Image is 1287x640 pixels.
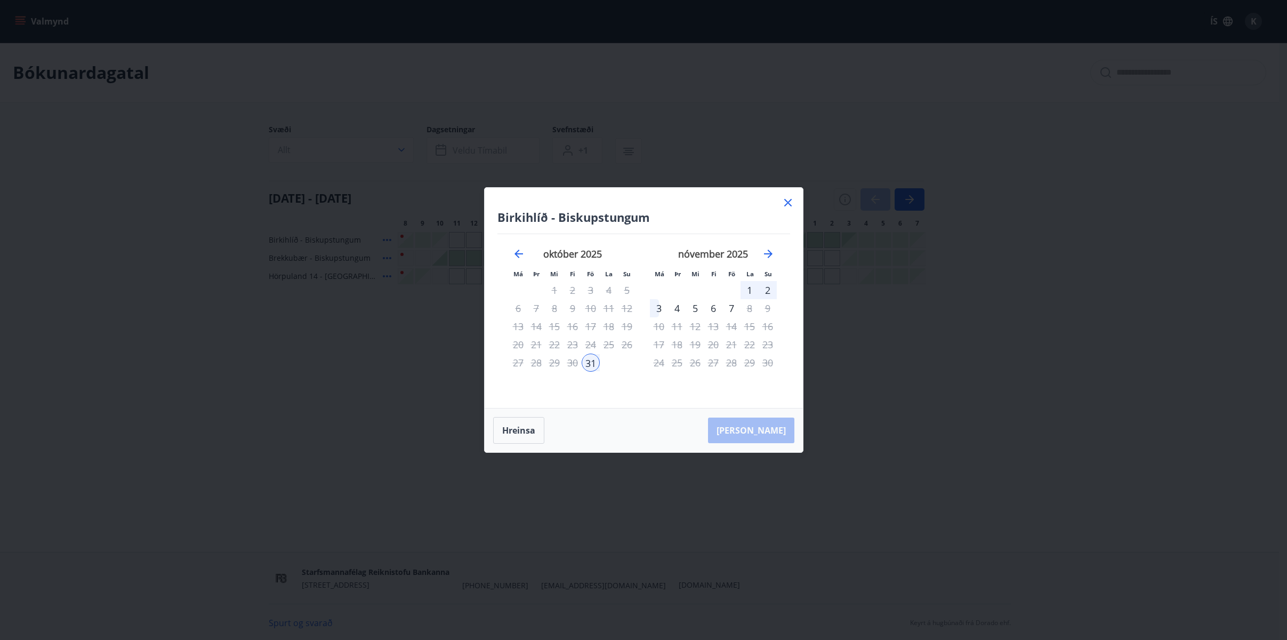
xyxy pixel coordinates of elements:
[509,354,527,372] td: Not available. mánudagur, 27. október 2025
[746,270,754,278] small: La
[765,270,772,278] small: Su
[582,354,600,372] div: 31
[533,270,540,278] small: Þr
[728,270,735,278] small: Fö
[722,317,741,335] div: Aðeins útritun í boði
[545,299,564,317] td: Not available. miðvikudagur, 8. október 2025
[704,335,722,354] td: Not available. fimmtudagur, 20. nóvember 2025
[600,281,618,299] td: Not available. laugardagur, 4. október 2025
[650,299,668,317] div: 3
[650,354,668,372] td: Not available. mánudagur, 24. nóvember 2025
[618,281,636,299] td: Not available. sunnudagur, 5. október 2025
[582,354,600,372] td: Selected as start date. föstudagur, 31. október 2025
[678,247,748,260] strong: nóvember 2025
[600,317,618,335] td: Not available. laugardagur, 18. október 2025
[741,299,759,317] td: Not available. laugardagur, 8. nóvember 2025
[762,247,775,260] div: Move forward to switch to the next month.
[741,281,759,299] td: Choose laugardagur, 1. nóvember 2025 as your check-out date. It’s available.
[509,317,527,335] td: Not available. mánudagur, 13. október 2025
[759,335,777,354] td: Not available. sunnudagur, 23. nóvember 2025
[582,317,600,335] div: Aðeins útritun í boði
[513,270,523,278] small: Má
[570,270,575,278] small: Fi
[668,317,686,335] td: Not available. þriðjudagur, 11. nóvember 2025
[650,299,668,317] td: Choose mánudagur, 3. nóvember 2025 as your check-out date. It’s available.
[582,299,600,317] td: Not available. föstudagur, 10. október 2025
[668,354,686,372] td: Not available. þriðjudagur, 25. nóvember 2025
[582,299,600,317] div: Aðeins útritun í boði
[686,354,704,372] td: Not available. miðvikudagur, 26. nóvember 2025
[741,281,759,299] div: 1
[527,317,545,335] td: Not available. þriðjudagur, 14. október 2025
[691,270,699,278] small: Mi
[722,299,741,317] div: Aðeins útritun í boði
[623,270,631,278] small: Su
[582,335,600,354] td: Not available. föstudagur, 24. október 2025
[704,299,722,317] div: 6
[741,317,759,335] td: Not available. laugardagur, 15. nóvember 2025
[704,317,722,335] td: Not available. fimmtudagur, 13. nóvember 2025
[564,335,582,354] td: Not available. fimmtudagur, 23. október 2025
[545,354,564,372] td: Not available. miðvikudagur, 29. október 2025
[527,335,545,354] td: Not available. þriðjudagur, 21. október 2025
[759,317,777,335] td: Not available. sunnudagur, 16. nóvember 2025
[686,317,704,335] td: Not available. miðvikudagur, 12. nóvember 2025
[497,209,790,225] h4: Birkihlíð - Biskupstungum
[668,335,686,354] td: Not available. þriðjudagur, 18. nóvember 2025
[741,335,759,354] td: Not available. laugardagur, 22. nóvember 2025
[722,299,741,317] td: Choose föstudagur, 7. nóvember 2025 as your check-out date. It’s available.
[741,354,759,372] td: Not available. laugardagur, 29. nóvember 2025
[512,247,525,260] div: Move backward to switch to the previous month.
[668,299,686,317] div: 4
[686,299,704,317] td: Choose miðvikudagur, 5. nóvember 2025 as your check-out date. It’s available.
[564,281,582,299] td: Not available. fimmtudagur, 2. október 2025
[527,299,545,317] td: Not available. þriðjudagur, 7. október 2025
[543,247,602,260] strong: október 2025
[759,281,777,299] div: 2
[497,234,790,395] div: Calendar
[686,335,704,354] td: Not available. miðvikudagur, 19. nóvember 2025
[564,354,582,372] td: Not available. fimmtudagur, 30. október 2025
[582,317,600,335] td: Not available. föstudagur, 17. október 2025
[618,335,636,354] td: Not available. sunnudagur, 26. október 2025
[704,354,722,372] td: Not available. fimmtudagur, 27. nóvember 2025
[509,335,527,354] td: Not available. mánudagur, 20. október 2025
[545,335,564,354] td: Not available. miðvikudagur, 22. október 2025
[711,270,717,278] small: Fi
[722,335,741,354] td: Not available. föstudagur, 21. nóvember 2025
[582,281,600,299] td: Not available. föstudagur, 3. október 2025
[650,335,668,354] td: Not available. mánudagur, 17. nóvember 2025
[722,354,741,372] td: Not available. föstudagur, 28. nóvember 2025
[527,354,545,372] td: Not available. þriðjudagur, 28. október 2025
[668,299,686,317] td: Choose þriðjudagur, 4. nóvember 2025 as your check-out date. It’s available.
[674,270,681,278] small: Þr
[600,335,618,354] td: Not available. laugardagur, 25. október 2025
[564,317,582,335] td: Not available. fimmtudagur, 16. október 2025
[618,299,636,317] td: Not available. sunnudagur, 12. október 2025
[650,317,668,335] td: Not available. mánudagur, 10. nóvember 2025
[545,317,564,335] td: Not available. miðvikudagur, 15. október 2025
[587,270,594,278] small: Fö
[605,270,613,278] small: La
[600,299,618,317] td: Not available. laugardagur, 11. október 2025
[722,354,741,372] div: Aðeins útritun í boði
[550,270,558,278] small: Mi
[686,299,704,317] div: 5
[759,281,777,299] td: Choose sunnudagur, 2. nóvember 2025 as your check-out date. It’s available.
[759,354,777,372] td: Not available. sunnudagur, 30. nóvember 2025
[655,270,664,278] small: Má
[704,299,722,317] td: Choose fimmtudagur, 6. nóvember 2025 as your check-out date. It’s available.
[759,299,777,317] td: Not available. sunnudagur, 9. nóvember 2025
[722,317,741,335] td: Not available. föstudagur, 14. nóvember 2025
[509,299,527,317] td: Not available. mánudagur, 6. október 2025
[618,317,636,335] td: Not available. sunnudagur, 19. október 2025
[493,417,544,444] button: Hreinsa
[564,299,582,317] td: Not available. fimmtudagur, 9. október 2025
[545,281,564,299] td: Not available. miðvikudagur, 1. október 2025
